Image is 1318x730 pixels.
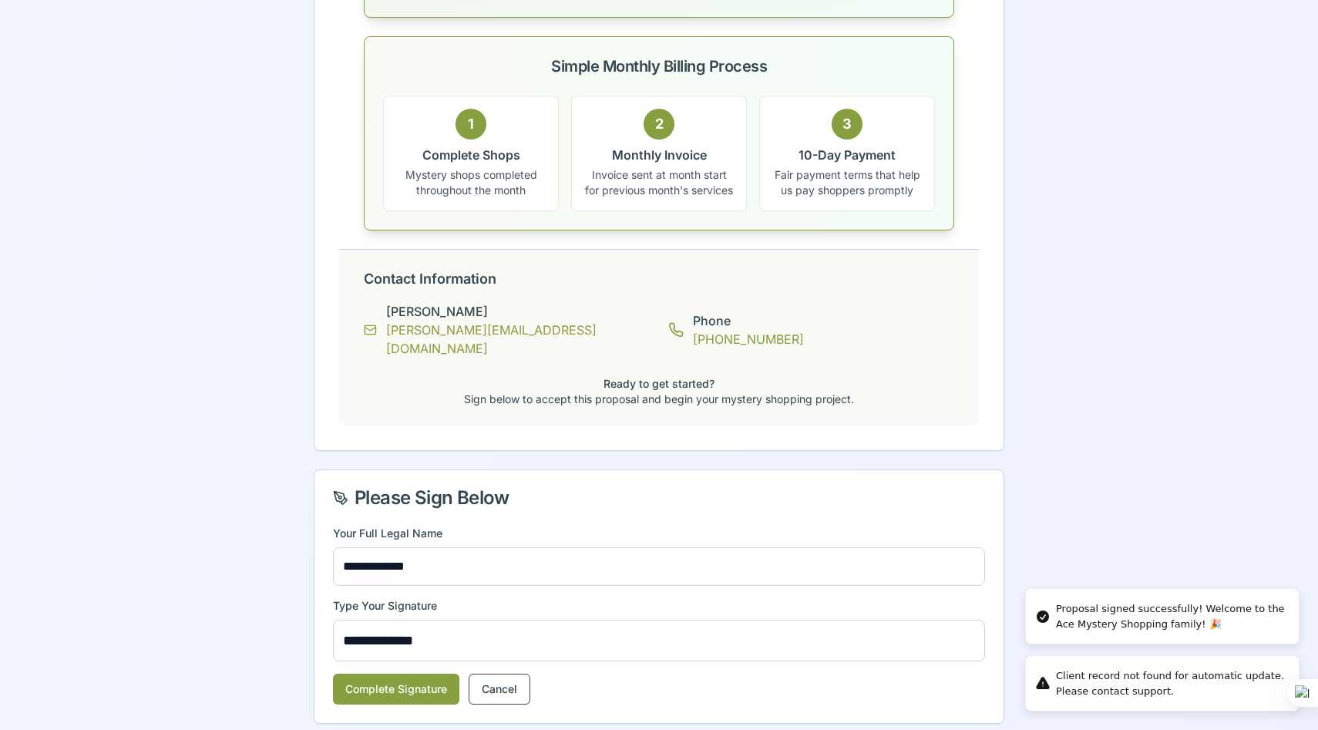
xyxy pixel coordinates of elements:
[396,146,546,164] p: Complete Shops
[386,321,650,358] p: [PERSON_NAME][EMAIL_ADDRESS][DOMAIN_NAME]
[1056,668,1286,698] div: Client record not found for automatic update. Please contact support.
[1056,601,1286,631] div: Proposal signed successfully! Welcome to the Ace Mystery Shopping family! 🎉
[772,167,922,198] p: Fair payment terms that help us pay shoppers promptly
[772,146,922,164] p: 10-Day Payment
[456,109,486,140] div: 1
[832,109,862,140] div: 3
[364,376,954,392] p: Ready to get started?
[396,167,546,198] p: Mystery shops completed throughout the month
[333,526,985,541] label: Your Full Legal Name
[644,109,674,140] div: 2
[333,674,459,705] button: Complete Signature
[693,330,804,348] p: [PHONE_NUMBER]
[364,392,954,407] p: Sign below to accept this proposal and begin your mystery shopping project.
[469,674,530,705] button: Cancel
[383,56,935,77] div: Simple Monthly Billing Process
[364,268,954,290] h3: Contact Information
[333,598,985,614] label: Type Your Signature
[584,146,734,164] p: Monthly Invoice
[386,302,650,321] p: [PERSON_NAME]
[584,167,734,198] p: Invoice sent at month start for previous month's services
[333,489,985,507] div: Please Sign Below
[693,311,804,330] p: Phone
